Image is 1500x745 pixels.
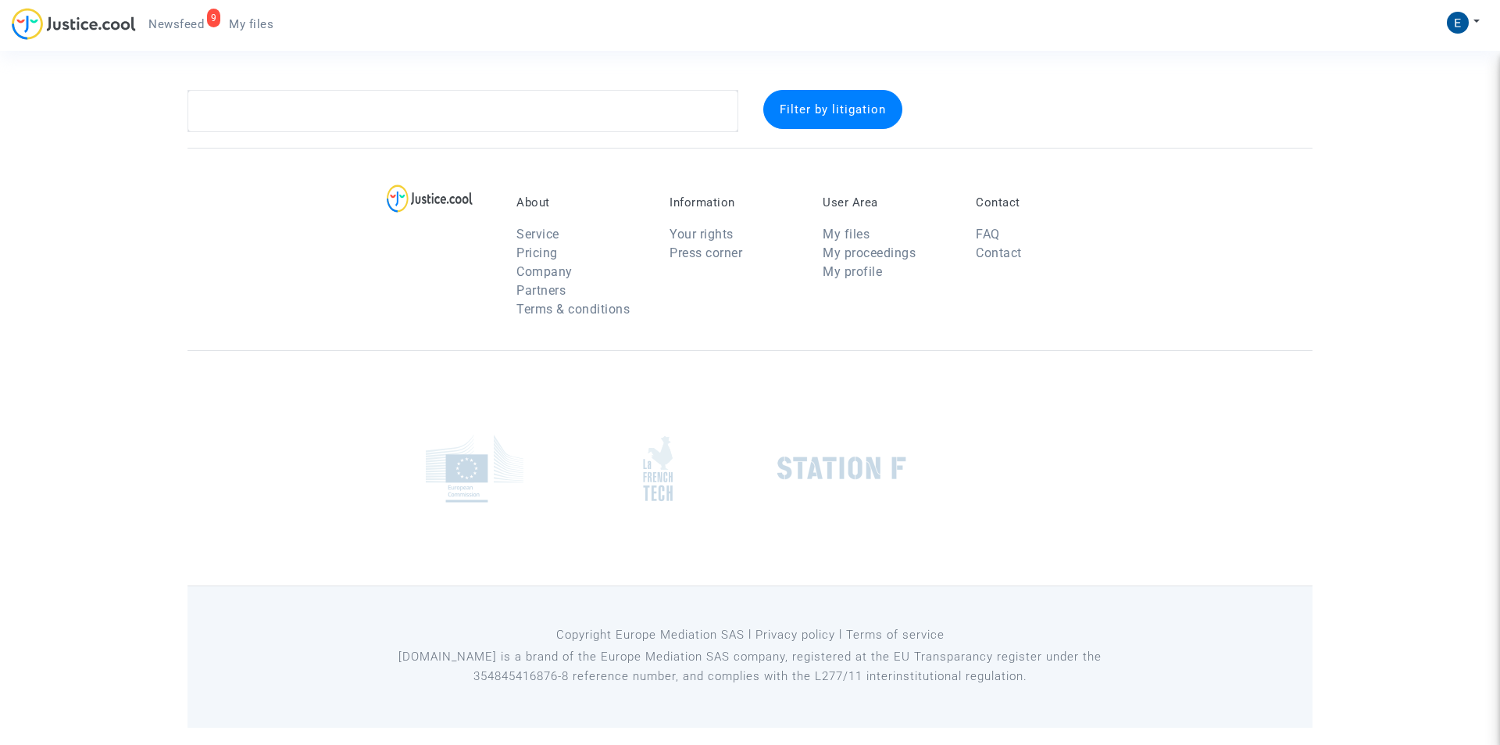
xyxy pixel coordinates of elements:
img: french_tech.png [643,435,673,502]
img: ACg8ocICGBWcExWuj3iT2MEg9j5dw-yx0VuEqZIV0SNsKSMu=s96-c [1447,12,1469,34]
img: logo-lg.svg [387,184,473,213]
span: My files [229,17,273,31]
a: My files [216,13,286,36]
img: europe_commision.png [426,435,523,503]
a: 9Newsfeed [136,13,216,36]
img: jc-logo.svg [12,8,136,40]
a: My proceedings [823,245,916,260]
p: [DOMAIN_NAME] is a brand of the Europe Mediation SAS company, registered at the EU Transparancy r... [395,647,1106,686]
a: Service [516,227,559,242]
a: Your rights [670,227,734,242]
span: Filter by litigation [780,102,886,116]
img: stationf.png [777,457,906,480]
a: Company [516,264,573,279]
a: Press corner [670,245,742,260]
p: Information [670,195,799,210]
a: My files [823,227,870,242]
p: About [516,195,646,210]
a: FAQ [976,227,1000,242]
p: User Area [823,195,952,210]
span: Newsfeed [148,17,204,31]
a: Partners [516,283,566,298]
p: Copyright Europe Mediation SAS l Privacy policy l Terms of service [395,625,1106,645]
a: My profile [823,264,882,279]
a: Contact [976,245,1022,260]
p: Contact [976,195,1105,210]
a: Terms & conditions [516,302,630,317]
div: 9 [207,9,221,27]
a: Pricing [516,245,558,260]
